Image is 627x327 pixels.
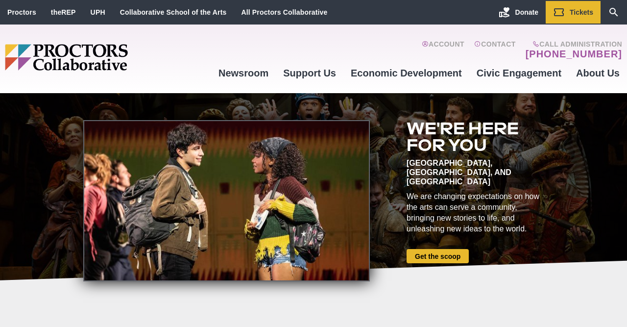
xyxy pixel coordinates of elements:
[515,8,538,16] span: Donate
[241,8,327,16] a: All Proctors Collaborative
[407,191,544,234] div: We are changing expectations on how the arts can serve a community, bringing new stories to life,...
[526,48,622,60] a: [PHONE_NUMBER]
[570,8,593,16] span: Tickets
[422,40,464,60] a: Account
[407,120,544,153] h2: We're here for you
[7,8,36,16] a: Proctors
[469,60,569,86] a: Civic Engagement
[51,8,76,16] a: theREP
[546,1,601,24] a: Tickets
[407,158,544,186] div: [GEOGRAPHIC_DATA], [GEOGRAPHIC_DATA], and [GEOGRAPHIC_DATA]
[5,44,203,71] img: Proctors logo
[569,60,627,86] a: About Us
[491,1,546,24] a: Donate
[523,40,622,48] span: Call Administration
[343,60,469,86] a: Economic Development
[120,8,227,16] a: Collaborative School of the Arts
[601,1,627,24] a: Search
[474,40,516,60] a: Contact
[211,60,276,86] a: Newsroom
[276,60,343,86] a: Support Us
[91,8,105,16] a: UPH
[407,249,469,263] a: Get the scoop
